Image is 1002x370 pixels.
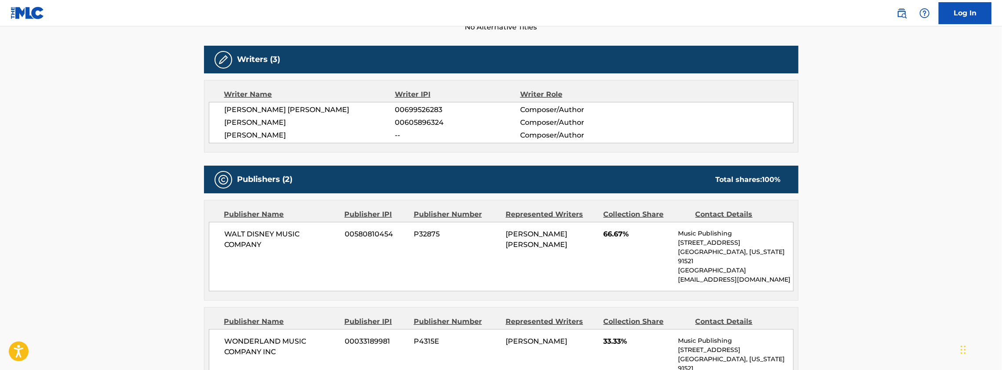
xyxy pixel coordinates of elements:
[603,209,689,220] div: Collection Share
[520,105,634,115] span: Composer/Author
[224,89,395,100] div: Writer Name
[414,336,499,347] span: P4315E
[520,89,634,100] div: Writer Role
[762,175,781,184] span: 100 %
[893,4,911,22] a: Public Search
[716,174,781,185] div: Total shares:
[919,8,930,18] img: help
[204,22,798,33] span: No Alternative Titles
[345,209,407,220] div: Publisher IPI
[225,130,395,141] span: [PERSON_NAME]
[414,316,499,327] div: Publisher Number
[696,316,781,327] div: Contact Details
[678,247,793,266] p: [GEOGRAPHIC_DATA], [US_STATE] 91521
[896,8,907,18] img: search
[506,230,567,249] span: [PERSON_NAME] [PERSON_NAME]
[603,336,671,347] span: 33.33%
[678,336,793,345] p: Music Publishing
[345,316,407,327] div: Publisher IPI
[218,174,229,185] img: Publishers
[225,229,339,250] span: WALT DISNEY MUSIC COMPANY
[520,117,634,128] span: Composer/Author
[395,130,520,141] span: --
[696,209,781,220] div: Contact Details
[395,105,520,115] span: 00699526283
[237,174,293,185] h5: Publishers (2)
[916,4,933,22] div: Help
[939,2,991,24] a: Log In
[237,54,281,65] h5: Writers (3)
[520,130,634,141] span: Composer/Author
[345,229,407,239] span: 00580810454
[414,229,499,239] span: P32875
[225,336,339,357] span: WONDERLAND MUSIC COMPANY INC
[678,275,793,284] p: [EMAIL_ADDRESS][DOMAIN_NAME]
[395,89,520,100] div: Writer IPI
[218,54,229,65] img: Writers
[678,345,793,355] p: [STREET_ADDRESS]
[678,238,793,247] p: [STREET_ADDRESS]
[345,336,407,347] span: 00033189981
[506,337,567,345] span: [PERSON_NAME]
[603,316,689,327] div: Collection Share
[506,316,597,327] div: Represented Writers
[224,316,338,327] div: Publisher Name
[395,117,520,128] span: 00605896324
[678,266,793,275] p: [GEOGRAPHIC_DATA]
[11,7,44,19] img: MLC Logo
[225,117,395,128] span: [PERSON_NAME]
[225,105,395,115] span: [PERSON_NAME] [PERSON_NAME]
[678,229,793,238] p: Music Publishing
[958,328,1002,370] iframe: Chat Widget
[603,229,671,239] span: 66.67%
[506,209,597,220] div: Represented Writers
[224,209,338,220] div: Publisher Name
[414,209,499,220] div: Publisher Number
[961,337,966,363] div: Drag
